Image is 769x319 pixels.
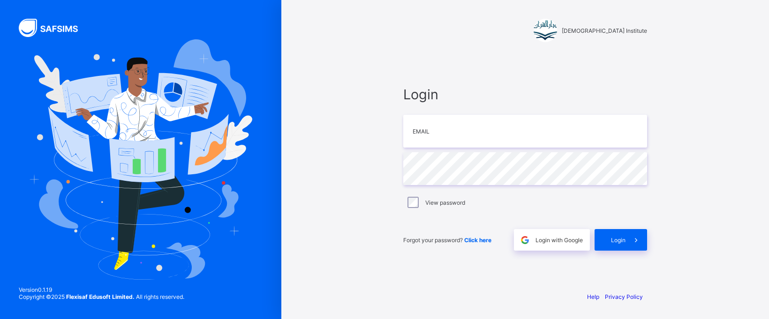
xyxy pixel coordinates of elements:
[29,39,252,279] img: Hero Image
[425,199,465,206] label: View password
[535,237,583,244] span: Login with Google
[403,237,491,244] span: Forgot your password?
[611,237,626,244] span: Login
[403,86,647,103] span: Login
[19,286,184,293] span: Version 0.1.19
[520,235,530,245] img: google.396cfc9801f0270233282035f929180a.svg
[562,27,647,34] span: [DEMOGRAPHIC_DATA] Institute
[464,237,491,244] a: Click here
[19,19,89,37] img: SAFSIMS Logo
[587,293,599,300] a: Help
[605,293,643,300] a: Privacy Policy
[66,293,135,300] strong: Flexisaf Edusoft Limited.
[19,293,184,300] span: Copyright © 2025 All rights reserved.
